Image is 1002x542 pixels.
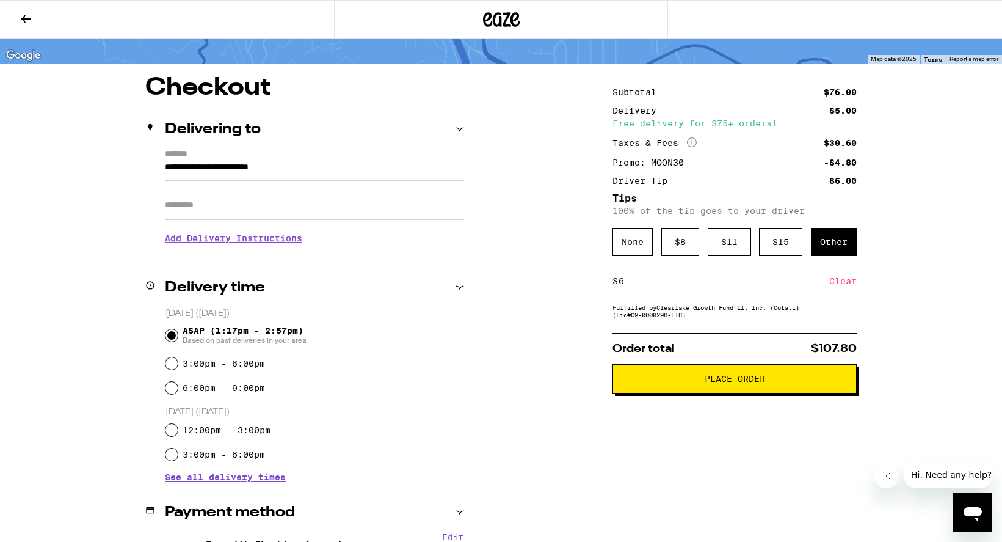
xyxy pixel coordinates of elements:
label: 3:00pm - 6:00pm [183,359,265,368]
div: Delivery [612,106,665,115]
input: 0 [618,276,829,287]
div: $76.00 [824,88,857,97]
div: Promo: MOON30 [612,158,692,167]
div: $30.60 [824,139,857,147]
h1: Checkout [145,76,464,100]
span: ASAP (1:17pm - 2:57pm) [183,326,307,345]
div: Subtotal [612,88,665,97]
p: [DATE] ([DATE]) [165,406,464,418]
span: Place Order [705,375,765,383]
span: Order total [612,343,675,354]
span: Map data ©2025 [871,56,917,62]
button: Edit [442,532,464,542]
span: Based on past deliveries in your area [183,335,307,345]
button: Place Order [612,364,857,394]
div: $5.00 [829,106,857,115]
div: Free delivery for $75+ orders! [612,119,857,128]
iframe: Button to launch messaging window [953,493,992,532]
div: Fulfilled by Clearlake Growth Fund II, Inc. (Cotati) (Lic# C9-0000298-LIC ) [612,304,857,318]
div: $6.00 [829,177,857,185]
a: Report a map error [949,56,998,62]
div: $ 8 [661,228,699,256]
div: Taxes & Fees [612,137,697,148]
h2: Delivery time [165,280,265,295]
div: None [612,228,653,256]
label: 12:00pm - 3:00pm [183,425,270,435]
iframe: Close message [874,464,899,488]
a: Terms [924,56,942,63]
label: 6:00pm - 9:00pm [183,383,265,393]
h5: Tips [612,194,857,203]
div: $ 15 [759,228,802,256]
div: -$4.80 [824,158,857,167]
div: $ [612,268,618,295]
button: See all delivery times [165,473,286,482]
p: We'll contact you at [PHONE_NUMBER] when we arrive [165,252,464,262]
iframe: Message from company [904,461,992,488]
p: 100% of the tip goes to your driver [612,206,857,216]
h3: Add Delivery Instructions [165,224,464,252]
a: Open this area in Google Maps (opens a new window) [3,48,43,64]
span: $107.80 [811,343,857,354]
div: $ 11 [708,228,751,256]
h2: Payment method [165,505,295,520]
div: Driver Tip [612,177,676,185]
label: 3:00pm - 6:00pm [183,450,265,460]
h2: Delivering to [165,122,261,137]
div: Clear [829,268,857,295]
img: Google [3,48,43,64]
p: [DATE] ([DATE]) [165,308,464,320]
div: Other [811,228,857,256]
